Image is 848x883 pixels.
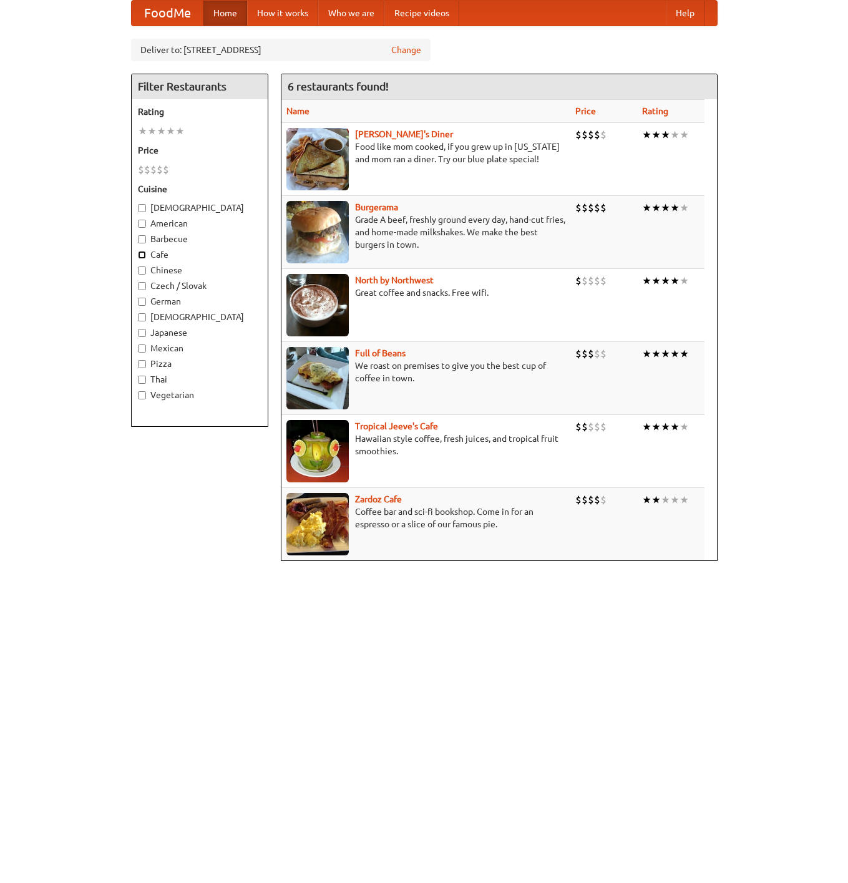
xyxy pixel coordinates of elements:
[166,124,175,138] li: ★
[642,347,651,361] li: ★
[594,128,600,142] li: $
[175,124,185,138] li: ★
[286,359,565,384] p: We roast on premises to give you the best cup of coffee in town.
[670,493,680,507] li: ★
[588,201,594,215] li: $
[594,420,600,434] li: $
[138,295,261,308] label: German
[138,326,261,339] label: Japanese
[600,201,607,215] li: $
[642,420,651,434] li: ★
[680,128,689,142] li: ★
[600,420,607,434] li: $
[138,298,146,306] input: German
[651,347,661,361] li: ★
[138,344,146,353] input: Mexican
[132,1,203,26] a: FoodMe
[132,74,268,99] h4: Filter Restaurants
[588,347,594,361] li: $
[642,128,651,142] li: ★
[651,128,661,142] li: ★
[203,1,247,26] a: Home
[138,220,146,228] input: American
[138,217,261,230] label: American
[138,342,261,354] label: Mexican
[138,391,146,399] input: Vegetarian
[680,274,689,288] li: ★
[355,494,402,504] a: Zardoz Cafe
[286,201,349,263] img: burgerama.jpg
[138,105,261,118] h5: Rating
[384,1,459,26] a: Recipe videos
[594,493,600,507] li: $
[286,274,349,336] img: north.jpg
[588,274,594,288] li: $
[147,124,157,138] li: ★
[138,204,146,212] input: [DEMOGRAPHIC_DATA]
[163,163,169,177] li: $
[661,347,670,361] li: ★
[600,347,607,361] li: $
[157,163,163,177] li: $
[391,44,421,56] a: Change
[642,493,651,507] li: ★
[680,347,689,361] li: ★
[594,274,600,288] li: $
[138,264,261,276] label: Chinese
[651,201,661,215] li: ★
[670,201,680,215] li: ★
[661,420,670,434] li: ★
[138,183,261,195] h5: Cuisine
[138,233,261,245] label: Barbecue
[286,213,565,251] p: Grade A beef, freshly ground every day, hand-cut fries, and home-made milkshakes. We make the bes...
[575,347,582,361] li: $
[138,251,146,259] input: Cafe
[286,505,565,530] p: Coffee bar and sci-fi bookshop. Come in for an espresso or a slice of our famous pie.
[642,106,668,116] a: Rating
[651,420,661,434] li: ★
[286,432,565,457] p: Hawaiian style coffee, fresh juices, and tropical fruit smoothies.
[575,493,582,507] li: $
[138,266,146,275] input: Chinese
[594,347,600,361] li: $
[582,347,588,361] li: $
[138,329,146,337] input: Japanese
[144,163,150,177] li: $
[247,1,318,26] a: How it works
[138,124,147,138] li: ★
[286,128,349,190] img: sallys.jpg
[355,202,398,212] a: Burgerama
[582,493,588,507] li: $
[588,128,594,142] li: $
[575,274,582,288] li: $
[150,163,157,177] li: $
[355,129,453,139] b: [PERSON_NAME]'s Diner
[582,420,588,434] li: $
[582,274,588,288] li: $
[355,275,434,285] a: North by Northwest
[680,420,689,434] li: ★
[286,140,565,165] p: Food like mom cooked, if you grew up in [US_STATE] and mom ran a diner. Try our blue plate special!
[575,106,596,116] a: Price
[594,201,600,215] li: $
[666,1,704,26] a: Help
[286,347,349,409] img: beans.jpg
[680,201,689,215] li: ★
[131,39,431,61] div: Deliver to: [STREET_ADDRESS]
[138,360,146,368] input: Pizza
[600,274,607,288] li: $
[138,282,146,290] input: Czech / Slovak
[575,420,582,434] li: $
[661,274,670,288] li: ★
[355,348,406,358] a: Full of Beans
[286,106,309,116] a: Name
[642,201,651,215] li: ★
[138,389,261,401] label: Vegetarian
[355,421,438,431] a: Tropical Jeeve's Cafe
[138,373,261,386] label: Thai
[157,124,166,138] li: ★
